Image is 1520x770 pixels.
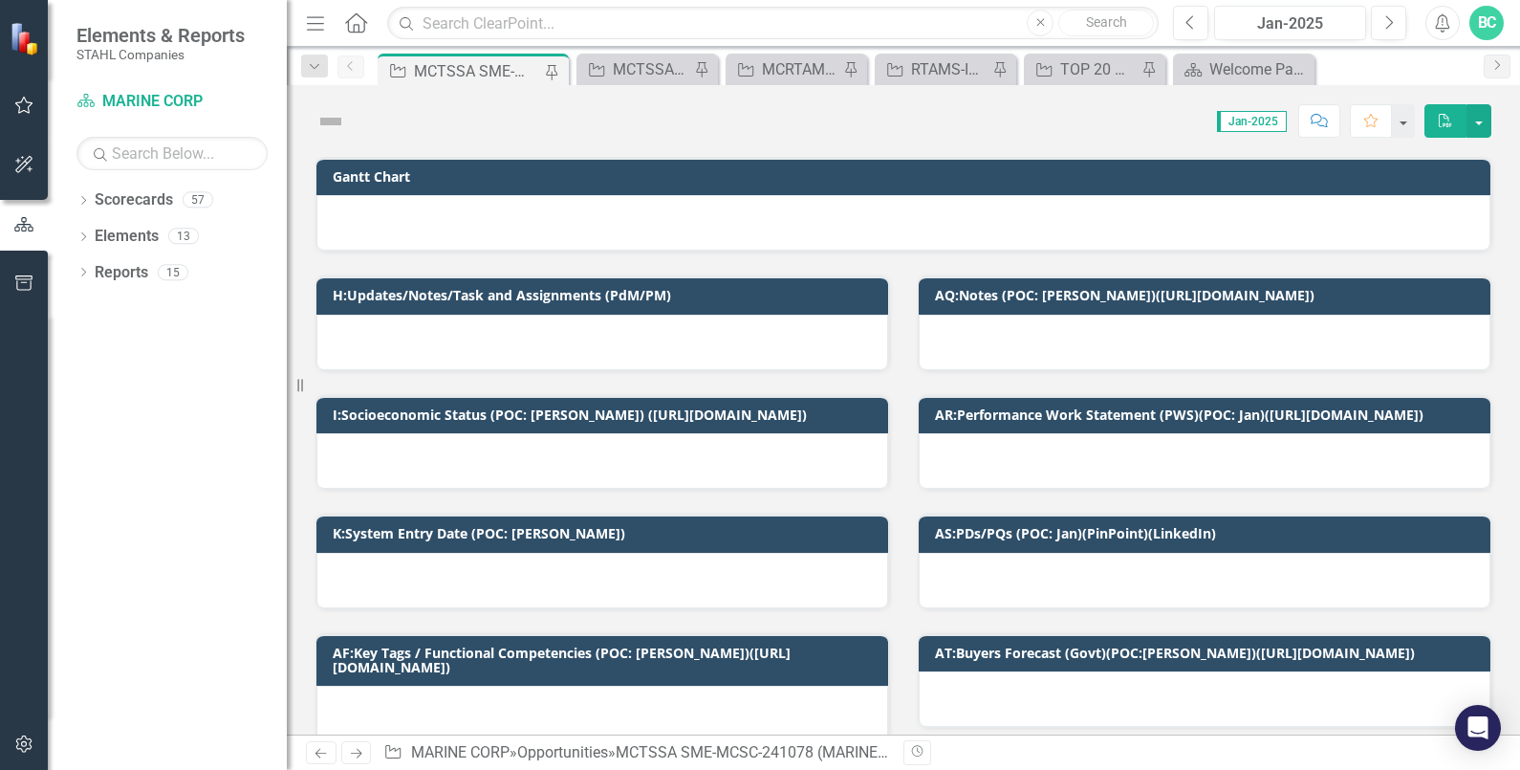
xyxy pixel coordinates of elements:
[935,288,1481,302] h3: AQ:Notes (POC: [PERSON_NAME])([URL][DOMAIN_NAME])
[10,22,43,55] img: ClearPoint Strategy
[1178,57,1310,81] a: Welcome Page
[333,526,879,540] h3: K:System Entry Date (POC: [PERSON_NAME])
[76,47,245,62] small: STAHL Companies
[613,57,689,81] div: MCTSSA NIS-240491: MARINE CORPS TACTICAL SYSTEMS SUPPORT ACTIVITY NETWORK INFRASTRUCTURE SERVICES
[95,262,148,284] a: Reports
[616,743,1422,761] div: MCTSSA SME-MCSC-241078 (MARINE CORPS TACTICAL SYSTEMS SUPPORT ACTIVITY SUBJECT MATTER EXPERTS)
[762,57,838,81] div: MCRTAMS-ILD-GSA-217824 (MARINE CORPS RANGES AND TRAINING AREA MANAGEMENT SYSTEMS)
[183,192,213,209] div: 57
[1217,111,1287,132] span: Jan-2025
[935,646,1481,660] h3: AT:Buyers Forecast (Govt)(POC:[PERSON_NAME])([URL][DOMAIN_NAME])
[76,24,245,47] span: Elements & Reports
[1209,57,1310,81] div: Welcome Page
[517,743,608,761] a: Opportunities
[76,137,268,170] input: Search Below...
[158,264,188,280] div: 15
[333,288,879,302] h3: H:Updates/Notes/Task and Assignments (PdM/PM)
[333,407,879,422] h3: I:Socioeconomic Status (POC: [PERSON_NAME]) ([URL][DOMAIN_NAME])
[1058,10,1154,36] button: Search
[911,57,988,81] div: RTAMS-ILD-226717 (RANGE AND TRAINING AREA MANAGEMENT RTAM SUPPORT SERVICES)
[1086,14,1127,30] span: Search
[411,743,510,761] a: MARINE CORP
[935,407,1481,422] h3: AR:Performance Work Statement (PWS)(POC: Jan)([URL][DOMAIN_NAME])
[76,91,268,113] a: MARINE CORP
[387,7,1159,40] input: Search ClearPoint...
[1214,6,1366,40] button: Jan-2025
[414,59,540,83] div: MCTSSA SME-MCSC-241078 (MARINE CORPS TACTICAL SYSTEMS SUPPORT ACTIVITY SUBJECT MATTER EXPERTS)
[730,57,838,81] a: MCRTAMS-ILD-GSA-217824 (MARINE CORPS RANGES AND TRAINING AREA MANAGEMENT SYSTEMS)
[95,226,159,248] a: Elements
[1060,57,1137,81] div: TOP 20 Opportunities ([DATE] Process)
[383,742,889,764] div: » »
[333,169,1481,184] h3: Gantt Chart
[95,189,173,211] a: Scorecards
[879,57,988,81] a: RTAMS-ILD-226717 (RANGE AND TRAINING AREA MANAGEMENT RTAM SUPPORT SERVICES)
[1455,705,1501,751] div: Open Intercom Messenger
[1029,57,1137,81] a: TOP 20 Opportunities ([DATE] Process)
[581,57,689,81] a: MCTSSA NIS-240491: MARINE CORPS TACTICAL SYSTEMS SUPPORT ACTIVITY NETWORK INFRASTRUCTURE SERVICES
[935,526,1481,540] h3: AS:PDs/PQs (POC: Jan)(PinPoint)(LinkedIn)
[168,229,199,245] div: 13
[333,646,879,675] h3: AF:Key Tags / Functional Competencies (POC: [PERSON_NAME])([URL][DOMAIN_NAME])
[1469,6,1504,40] button: BC
[315,106,346,137] img: Not Defined
[1221,12,1359,35] div: Jan-2025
